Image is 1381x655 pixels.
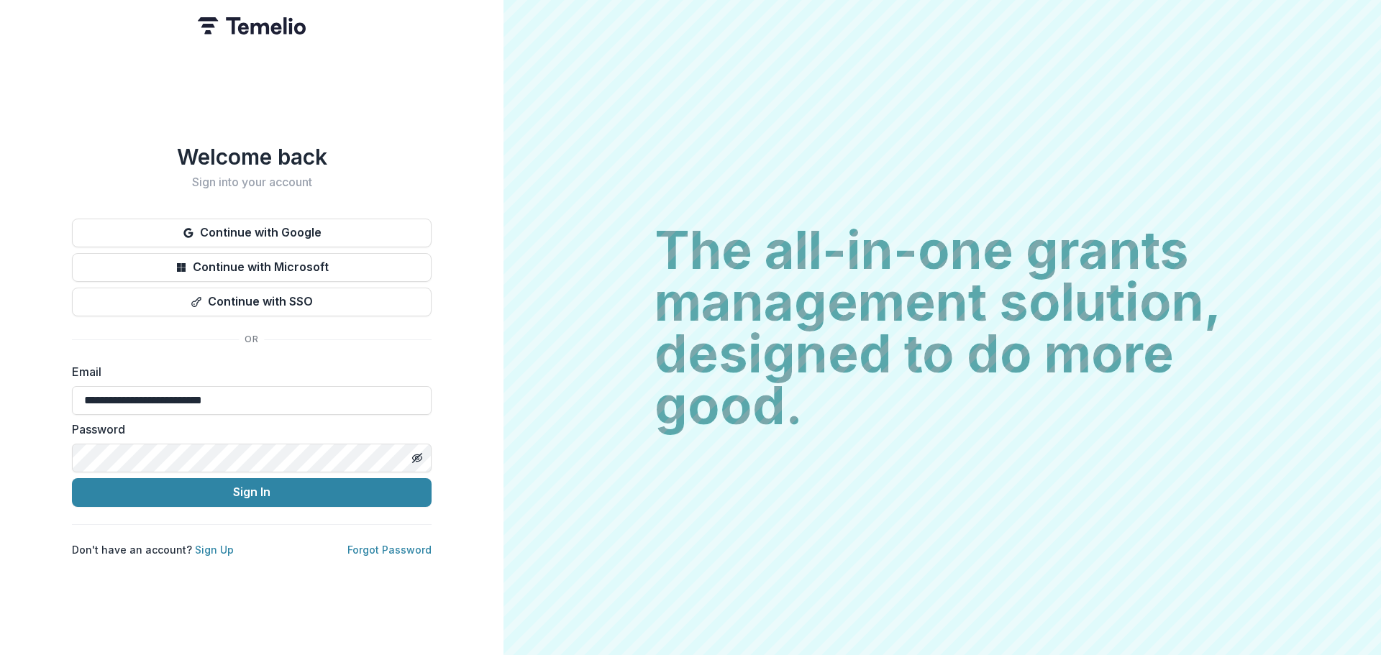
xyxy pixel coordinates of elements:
h2: Sign into your account [72,175,432,189]
a: Forgot Password [347,544,432,556]
a: Sign Up [195,544,234,556]
label: Email [72,363,423,380]
button: Sign In [72,478,432,507]
p: Don't have an account? [72,542,234,557]
h1: Welcome back [72,144,432,170]
button: Continue with Google [72,219,432,247]
img: Temelio [198,17,306,35]
button: Continue with SSO [72,288,432,316]
button: Toggle password visibility [406,446,429,470]
label: Password [72,421,423,438]
button: Continue with Microsoft [72,253,432,282]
